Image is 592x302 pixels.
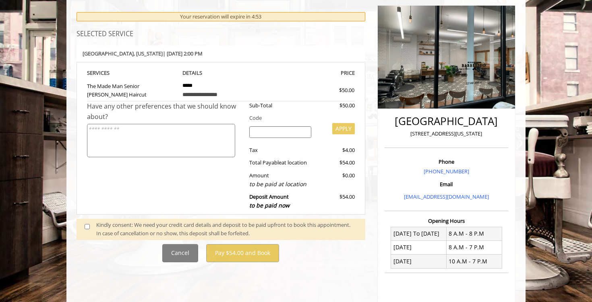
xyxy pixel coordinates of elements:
[446,240,502,254] td: 8 A.M - 7 P.M
[243,101,318,110] div: Sub-Total
[77,31,365,38] h3: SELECTED SERVICE
[87,101,243,122] div: Have any other preferences that we should know about?
[243,114,355,122] div: Code
[96,221,357,238] div: Kindly consent: We need your credit card details and deposit to be paid upfront to book this appo...
[446,255,502,268] td: 10 A.M - 7 P.M
[385,218,508,224] h3: Opening Hours
[387,181,506,187] h3: Email
[404,193,489,200] a: [EMAIL_ADDRESS][DOMAIN_NAME]
[387,159,506,164] h3: Phone
[87,78,176,101] td: The Made Man Senior [PERSON_NAME] Haircut
[424,168,469,175] a: [PHONE_NUMBER]
[446,227,502,240] td: 8 A.M - 8 P.M
[317,146,354,154] div: $4.00
[317,101,354,110] div: $50.00
[391,240,447,254] td: [DATE]
[249,201,290,209] span: to be paid now
[249,193,290,209] b: Deposit Amount
[317,193,354,210] div: $54.00
[282,159,307,166] span: at location
[387,129,506,138] p: [STREET_ADDRESS][US_STATE]
[317,158,354,167] div: $54.00
[387,115,506,127] h2: [GEOGRAPHIC_DATA]
[162,244,198,262] button: Cancel
[87,68,176,78] th: SERVICE
[107,69,110,76] span: S
[310,86,354,95] div: $50.00
[243,171,318,189] div: Amount
[176,68,266,78] th: DETAILS
[249,180,312,189] div: to be paid at location
[134,50,163,57] span: , [US_STATE]
[77,12,365,21] div: Your reservation will expire in 4:53
[391,255,447,268] td: [DATE]
[332,123,355,134] button: APPLY
[391,227,447,240] td: [DATE] To [DATE]
[83,50,203,57] b: [GEOGRAPHIC_DATA] | [DATE] 2:00 PM
[206,244,279,262] button: Pay $54.00 and Book
[265,68,355,78] th: PRICE
[243,146,318,154] div: Tax
[317,171,354,189] div: $0.00
[243,158,318,167] div: Total Payable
